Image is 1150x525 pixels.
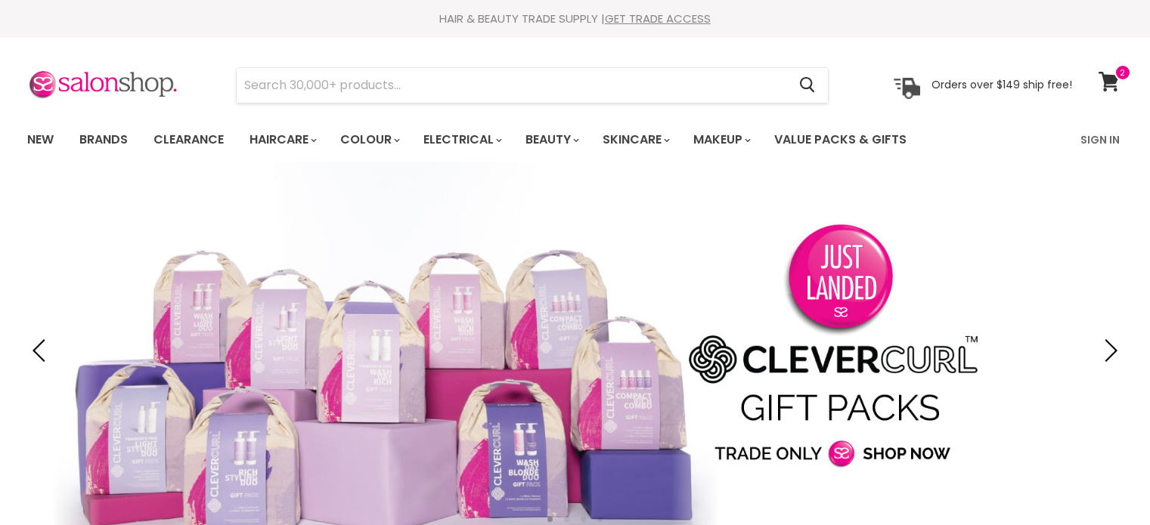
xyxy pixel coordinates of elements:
[1071,124,1129,156] a: Sign In
[1093,335,1124,366] button: Next
[236,67,829,103] form: Product
[238,124,326,156] a: Haircare
[26,335,57,366] button: Previous
[581,517,586,522] li: Page dot 3
[8,11,1142,26] div: HAIR & BEAUTY TRADE SUPPLY |
[329,124,409,156] a: Colour
[591,124,679,156] a: Skincare
[16,124,65,156] a: New
[68,124,139,156] a: Brands
[514,124,588,156] a: Beauty
[788,68,828,103] button: Search
[597,517,603,522] li: Page dot 4
[237,68,788,103] input: Search
[412,124,511,156] a: Electrical
[682,124,760,156] a: Makeup
[605,11,711,26] a: GET TRADE ACCESS
[763,124,918,156] a: Value Packs & Gifts
[16,118,995,162] ul: Main menu
[564,517,569,522] li: Page dot 2
[547,517,553,522] li: Page dot 1
[8,118,1142,162] nav: Main
[142,124,235,156] a: Clearance
[931,78,1072,91] p: Orders over $149 ship free!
